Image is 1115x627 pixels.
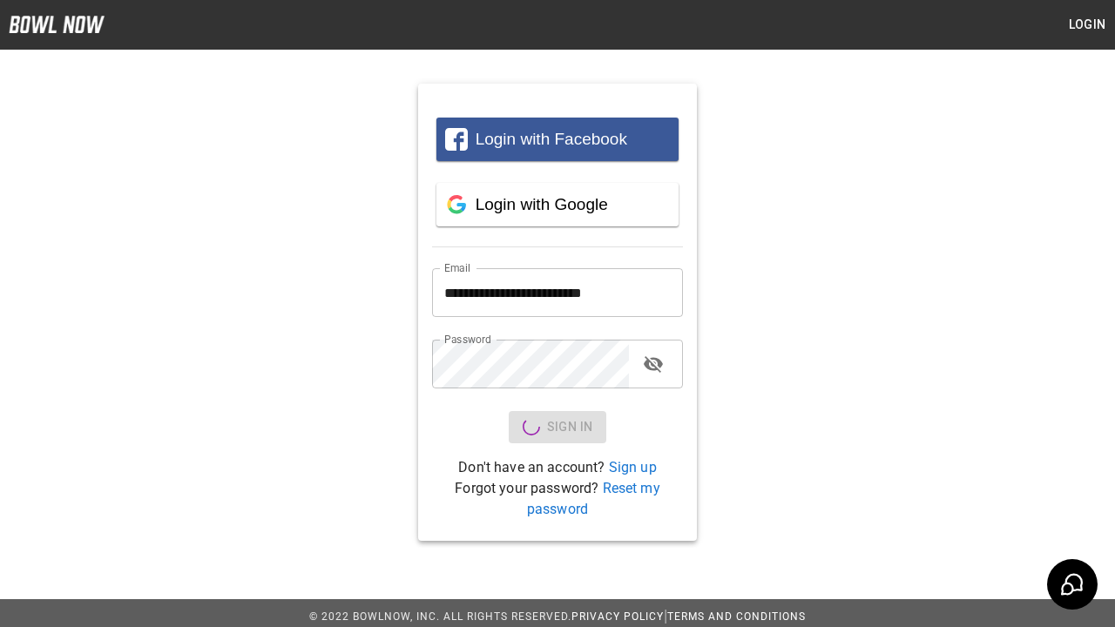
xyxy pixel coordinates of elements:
[527,480,660,517] a: Reset my password
[309,610,571,623] span: © 2022 BowlNow, Inc. All Rights Reserved.
[436,118,679,161] button: Login with Facebook
[432,478,683,520] p: Forgot your password?
[476,130,627,148] span: Login with Facebook
[436,183,679,226] button: Login with Google
[609,459,657,475] a: Sign up
[571,610,664,623] a: Privacy Policy
[667,610,806,623] a: Terms and Conditions
[9,16,105,33] img: logo
[1059,9,1115,41] button: Login
[636,347,671,381] button: toggle password visibility
[432,457,683,478] p: Don't have an account?
[476,195,608,213] span: Login with Google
